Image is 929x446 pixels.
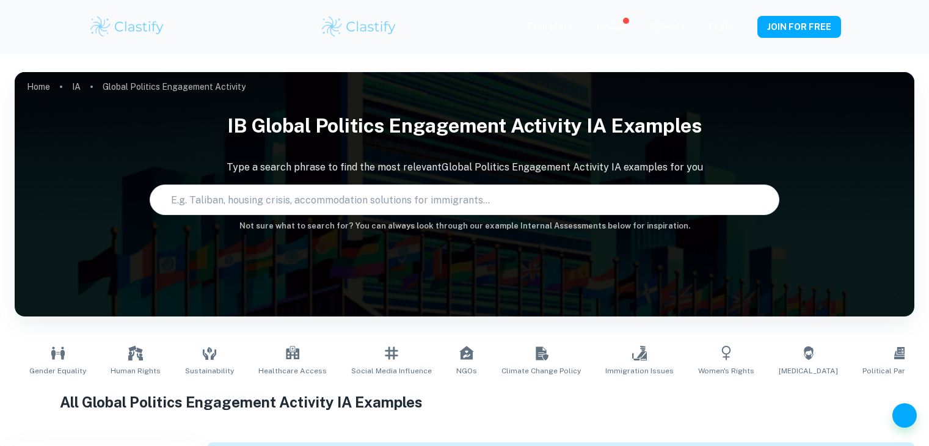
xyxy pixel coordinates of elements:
span: Human Rights [111,365,161,376]
h6: Not sure what to search for? You can always look through our example Internal Assessments below f... [15,220,914,232]
span: Gender Equality [29,365,86,376]
img: Clastify logo [320,15,398,39]
span: Healthcare Access [258,365,327,376]
input: E.g. Taliban, housing crisis, accommodation solutions for immigrants... [150,183,756,217]
span: Women's Rights [698,365,754,376]
h1: All Global Politics Engagement Activity IA Examples [60,391,870,413]
a: IA [72,78,81,95]
button: JOIN FOR FREE [757,16,841,38]
span: [MEDICAL_DATA] [779,365,838,376]
button: Search [760,195,770,205]
span: Immigration Issues [605,365,674,376]
p: Exemplars [528,20,572,33]
span: Climate Change Policy [501,365,581,376]
p: Global Politics Engagement Activity [103,80,246,93]
h1: IB Global Politics Engagement Activity IA examples [15,106,914,145]
a: Schools [650,22,685,32]
span: NGOs [456,365,477,376]
a: Login [709,22,733,32]
button: Help and Feedback [892,403,917,428]
span: Social Media Influence [351,365,432,376]
span: Sustainability [185,365,234,376]
a: Home [27,78,50,95]
p: Type a search phrase to find the most relevant Global Politics Engagement Activity IA examples fo... [15,160,914,175]
img: Clastify logo [89,15,166,39]
p: Review [597,21,626,34]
